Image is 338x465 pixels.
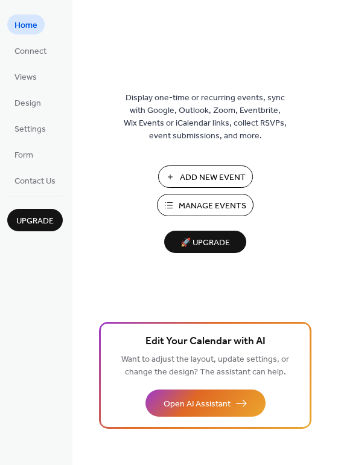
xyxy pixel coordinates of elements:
[7,14,45,34] a: Home
[121,351,289,380] span: Want to adjust the layout, update settings, or change the design? The assistant can help.
[7,66,44,86] a: Views
[145,333,266,350] span: Edit Your Calendar with AI
[158,165,253,188] button: Add New Event
[14,175,56,188] span: Contact Us
[7,40,54,60] a: Connect
[145,390,266,417] button: Open AI Assistant
[180,172,246,184] span: Add New Event
[179,200,246,213] span: Manage Events
[164,231,246,253] button: 🚀 Upgrade
[14,123,46,136] span: Settings
[7,170,63,190] a: Contact Us
[16,215,54,228] span: Upgrade
[171,235,239,251] span: 🚀 Upgrade
[7,144,40,164] a: Form
[14,97,41,110] span: Design
[164,398,231,411] span: Open AI Assistant
[14,45,46,58] span: Connect
[14,149,33,162] span: Form
[157,194,253,216] button: Manage Events
[14,19,37,32] span: Home
[124,92,287,143] span: Display one-time or recurring events, sync with Google, Outlook, Zoom, Eventbrite, Wix Events or ...
[7,92,48,112] a: Design
[7,118,53,138] a: Settings
[7,209,63,231] button: Upgrade
[14,71,37,84] span: Views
